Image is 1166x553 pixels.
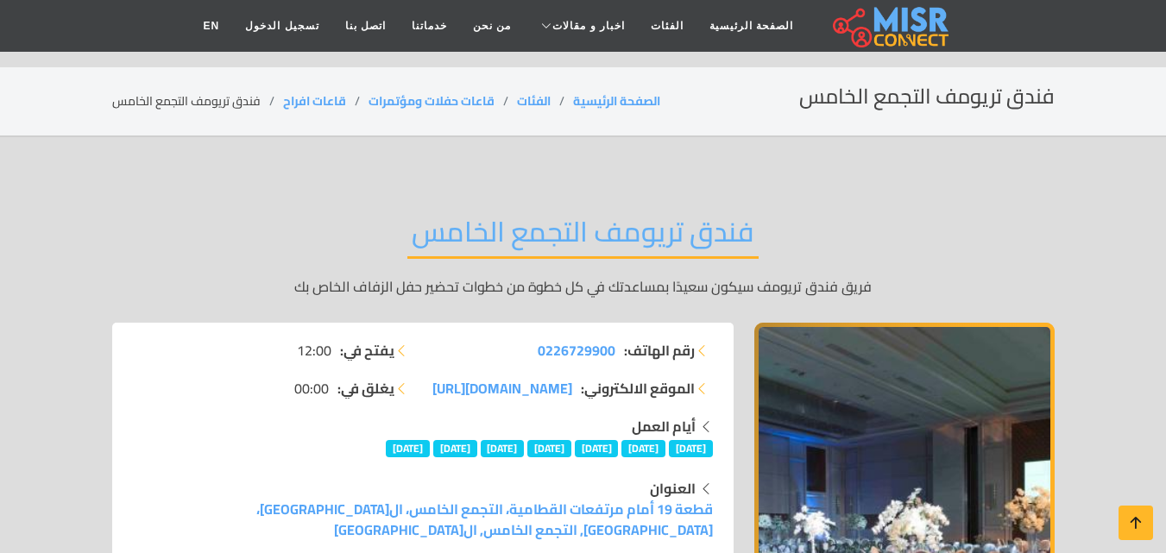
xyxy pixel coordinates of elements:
a: الصفحة الرئيسية [573,90,660,112]
p: فريق فندق تريومف سيكون سعيدًا بمساعدتك في كل خطوة من خطوات تحضير حفل الزفاف الخاص بك [112,276,1055,297]
a: EN [191,9,233,42]
a: خدماتنا [399,9,460,42]
span: [DATE] [481,440,525,457]
a: الفئات [517,90,551,112]
span: 12:00 [297,340,331,361]
span: [DATE] [433,440,477,457]
a: 0226729900 [538,340,615,361]
span: [DATE] [621,440,665,457]
span: [DATE] [669,440,713,457]
span: [DATE] [575,440,619,457]
li: فندق تريومف التجمع الخامس [112,92,283,110]
a: قطعة 19 أمام مرتفعات القطامية، التجمع الخامس، ال[GEOGRAPHIC_DATA]، [GEOGRAPHIC_DATA], التجمع الخا... [256,496,713,543]
span: 00:00 [294,378,329,399]
span: اخبار و مقالات [552,18,625,34]
a: الفئات [638,9,696,42]
strong: رقم الهاتف: [624,340,695,361]
strong: يغلق في: [337,378,394,399]
span: [DOMAIN_NAME][URL] [432,375,572,401]
a: الصفحة الرئيسية [696,9,806,42]
a: قاعات افراح [283,90,346,112]
h2: فندق تريومف التجمع الخامس [799,85,1055,110]
h2: فندق تريومف التجمع الخامس [407,215,759,259]
strong: العنوان [650,475,696,501]
a: [DOMAIN_NAME][URL] [432,378,572,399]
a: اخبار و مقالات [524,9,638,42]
strong: أيام العمل [632,413,696,439]
a: من نحن [460,9,524,42]
a: اتصل بنا [332,9,399,42]
span: [DATE] [386,440,430,457]
span: [DATE] [527,440,571,457]
a: تسجيل الدخول [232,9,331,42]
strong: يفتح في: [340,340,394,361]
a: قاعات حفلات ومؤتمرات [369,90,495,112]
span: 0226729900 [538,337,615,363]
img: main.misr_connect [833,4,949,47]
strong: الموقع الالكتروني: [581,378,695,399]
